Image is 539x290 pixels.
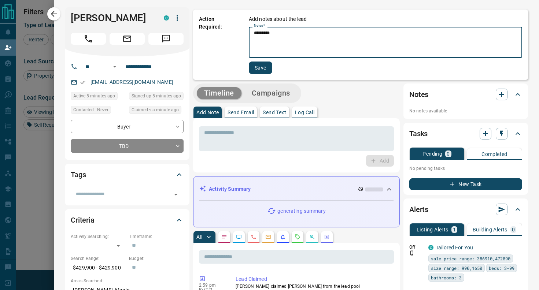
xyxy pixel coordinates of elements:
[132,92,181,100] span: Signed up 5 minutes ago
[71,139,184,153] div: TBD
[129,255,184,262] p: Budget:
[409,163,522,174] p: No pending tasks
[254,23,265,28] label: Notes
[436,245,473,250] a: Tailored For You
[489,264,514,272] span: beds: 3-99
[71,12,153,24] h1: [PERSON_NAME]
[148,33,184,45] span: Message
[409,250,414,256] svg: Push Notification Only
[324,234,330,240] svg: Agent Actions
[71,278,184,284] p: Areas Searched:
[453,227,456,232] p: 1
[409,86,522,103] div: Notes
[431,274,462,281] span: bathrooms: 3
[249,62,272,74] button: Save
[171,189,181,200] button: Open
[71,255,125,262] p: Search Range:
[295,110,314,115] p: Log Call
[428,245,433,250] div: condos.ca
[277,207,325,215] p: generating summary
[164,15,169,21] div: condos.ca
[249,15,307,23] p: Add notes about the lead
[71,33,106,45] span: Call
[409,204,428,215] h2: Alerts
[431,255,510,262] span: sale price range: 386910,472890
[80,80,85,85] svg: Email Verified
[129,92,184,102] div: Tue Sep 16 2025
[71,92,125,102] div: Tue Sep 16 2025
[417,227,448,232] p: Listing Alerts
[196,234,202,239] p: All
[512,227,515,232] p: 0
[132,106,179,114] span: Claimed < a minute ago
[263,110,286,115] p: Send Text
[129,233,184,240] p: Timeframe:
[71,169,86,181] h2: Tags
[71,211,184,229] div: Criteria
[71,262,125,274] p: $429,900 - $429,900
[409,128,428,140] h2: Tasks
[431,264,482,272] span: size range: 990,1650
[265,234,271,240] svg: Emails
[221,234,227,240] svg: Notes
[309,234,315,240] svg: Opportunities
[409,125,522,142] div: Tasks
[209,185,251,193] p: Activity Summary
[236,234,242,240] svg: Lead Browsing Activity
[251,234,256,240] svg: Calls
[197,87,241,99] button: Timeline
[409,89,428,100] h2: Notes
[473,227,507,232] p: Building Alerts
[409,178,522,190] button: New Task
[73,92,115,100] span: Active 5 minutes ago
[236,283,391,290] p: [PERSON_NAME] claimed [PERSON_NAME] from the lead pool
[447,151,450,156] p: 0
[481,152,507,157] p: Completed
[91,79,173,85] a: [EMAIL_ADDRESS][DOMAIN_NAME]
[199,283,225,288] p: 2:59 pm
[236,275,391,283] p: Lead Claimed
[110,62,119,71] button: Open
[73,106,108,114] span: Contacted - Never
[196,110,219,115] p: Add Note
[71,166,184,183] div: Tags
[129,106,184,116] div: Tue Sep 16 2025
[228,110,254,115] p: Send Email
[110,33,145,45] span: Email
[71,233,125,240] p: Actively Searching:
[409,201,522,218] div: Alerts
[199,15,238,74] p: Action Required:
[422,151,442,156] p: Pending
[409,108,522,114] p: No notes available
[409,244,424,250] p: Off
[71,214,95,226] h2: Criteria
[295,234,300,240] svg: Requests
[199,182,394,196] div: Activity Summary
[71,120,184,133] div: Buyer
[280,234,286,240] svg: Listing Alerts
[244,87,298,99] button: Campaigns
